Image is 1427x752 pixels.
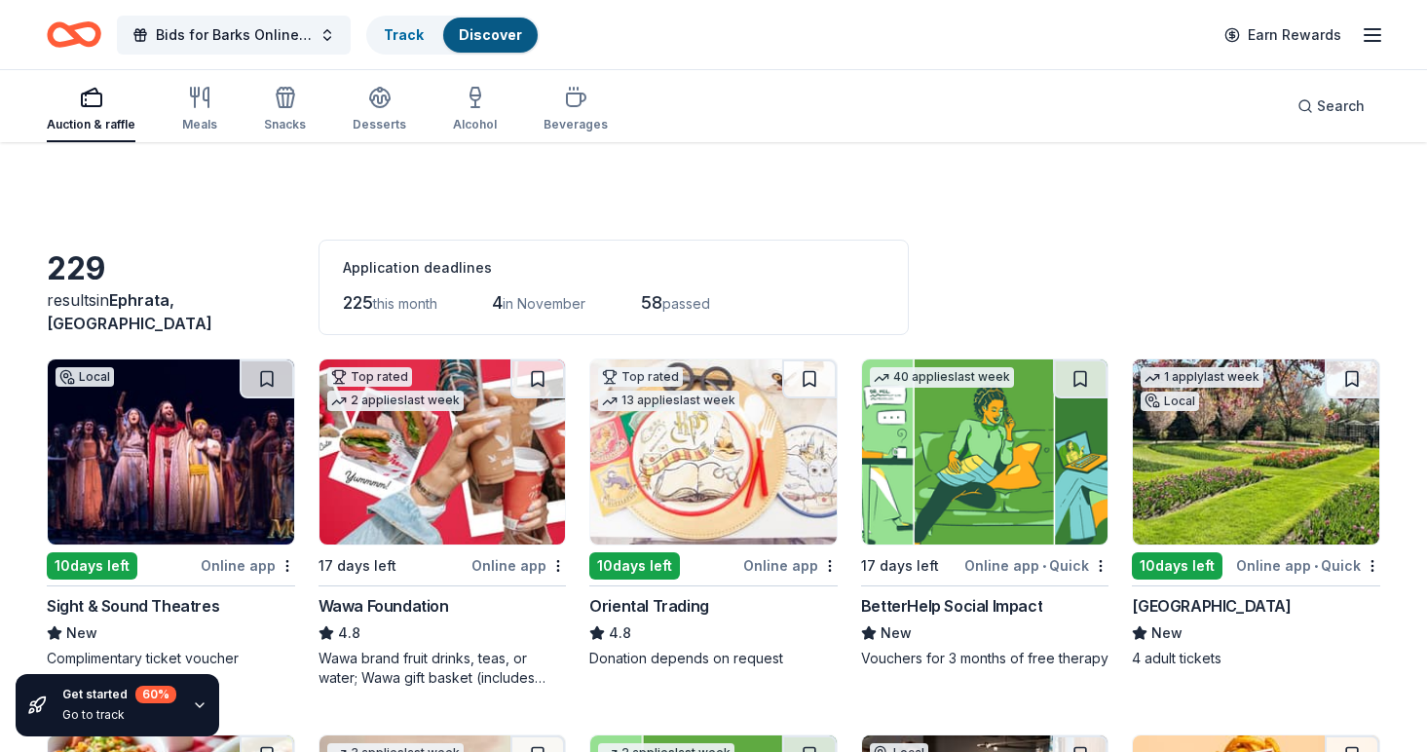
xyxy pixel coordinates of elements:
span: passed [662,295,710,312]
button: Auction & raffle [47,78,135,142]
a: Image for Wawa FoundationTop rated2 applieslast week17 days leftOnline appWawa Foundation4.8Wawa ... [319,358,567,688]
button: Alcohol [453,78,497,142]
div: Desserts [353,117,406,132]
div: Online app Quick [964,553,1108,578]
img: Image for Oriental Trading [590,359,837,545]
div: Online app [471,553,566,578]
div: Beverages [544,117,608,132]
div: Wawa Foundation [319,594,449,618]
div: 2 applies last week [327,391,464,411]
div: BetterHelp Social Impact [861,594,1042,618]
span: • [1042,558,1046,574]
img: Image for Sight & Sound Theatres [48,359,294,545]
div: Wawa brand fruit drinks, teas, or water; Wawa gift basket (includes Wawa products and coupons) [319,649,567,688]
div: Online app [743,553,838,578]
span: New [1151,621,1183,645]
a: Earn Rewards [1213,18,1353,53]
div: results [47,288,295,335]
div: Complimentary ticket voucher [47,649,295,668]
div: Vouchers for 3 months of free therapy [861,649,1109,668]
div: Online app Quick [1236,553,1380,578]
div: 40 applies last week [870,367,1014,388]
a: Image for Oriental TradingTop rated13 applieslast week10days leftOnline appOriental Trading4.8Don... [589,358,838,668]
div: Meals [182,117,217,132]
div: Local [56,367,114,387]
div: 17 days left [861,554,939,578]
img: Image for Hershey Gardens [1133,359,1379,545]
a: Image for Hershey Gardens1 applylast weekLocal10days leftOnline app•Quick[GEOGRAPHIC_DATA]New4 ad... [1132,358,1380,668]
button: TrackDiscover [366,16,540,55]
div: 229 [47,249,295,288]
div: Snacks [264,117,306,132]
div: Oriental Trading [589,594,709,618]
a: Track [384,26,424,43]
div: Donation depends on request [589,649,838,668]
div: 10 days left [47,552,137,580]
span: in [47,290,212,333]
div: 17 days left [319,554,396,578]
button: Search [1282,87,1380,126]
span: Bids for Barks Online Auction [156,23,312,47]
a: Image for BetterHelp Social Impact40 applieslast week17 days leftOnline app•QuickBetterHelp Socia... [861,358,1109,668]
div: Local [1141,392,1199,411]
div: 10 days left [589,552,680,580]
span: Ephrata, [GEOGRAPHIC_DATA] [47,290,212,333]
div: 1 apply last week [1141,367,1263,388]
div: Top rated [327,367,412,387]
span: 58 [641,292,662,313]
span: • [1314,558,1318,574]
button: Meals [182,78,217,142]
span: this month [373,295,437,312]
span: Search [1317,94,1365,118]
span: 4 [492,292,503,313]
div: 10 days left [1132,552,1222,580]
a: Image for Sight & Sound TheatresLocal10days leftOnline appSight & Sound TheatresNewComplimentary ... [47,358,295,668]
button: Beverages [544,78,608,142]
span: 4.8 [609,621,631,645]
span: New [66,621,97,645]
div: Online app [201,553,295,578]
div: Sight & Sound Theatres [47,594,219,618]
button: Snacks [264,78,306,142]
span: 4.8 [338,621,360,645]
div: 60 % [135,686,176,703]
a: Discover [459,26,522,43]
button: Desserts [353,78,406,142]
img: Image for Wawa Foundation [319,359,566,545]
div: Top rated [598,367,683,387]
div: [GEOGRAPHIC_DATA] [1132,594,1291,618]
span: New [881,621,912,645]
div: Alcohol [453,117,497,132]
img: Image for BetterHelp Social Impact [862,359,1108,545]
button: Bids for Barks Online Auction [117,16,351,55]
div: Application deadlines [343,256,884,280]
div: Go to track [62,707,176,723]
div: 4 adult tickets [1132,649,1380,668]
div: Auction & raffle [47,117,135,132]
span: 225 [343,292,373,313]
div: 13 applies last week [598,391,739,411]
div: Get started [62,686,176,703]
a: Home [47,12,101,57]
span: in November [503,295,585,312]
